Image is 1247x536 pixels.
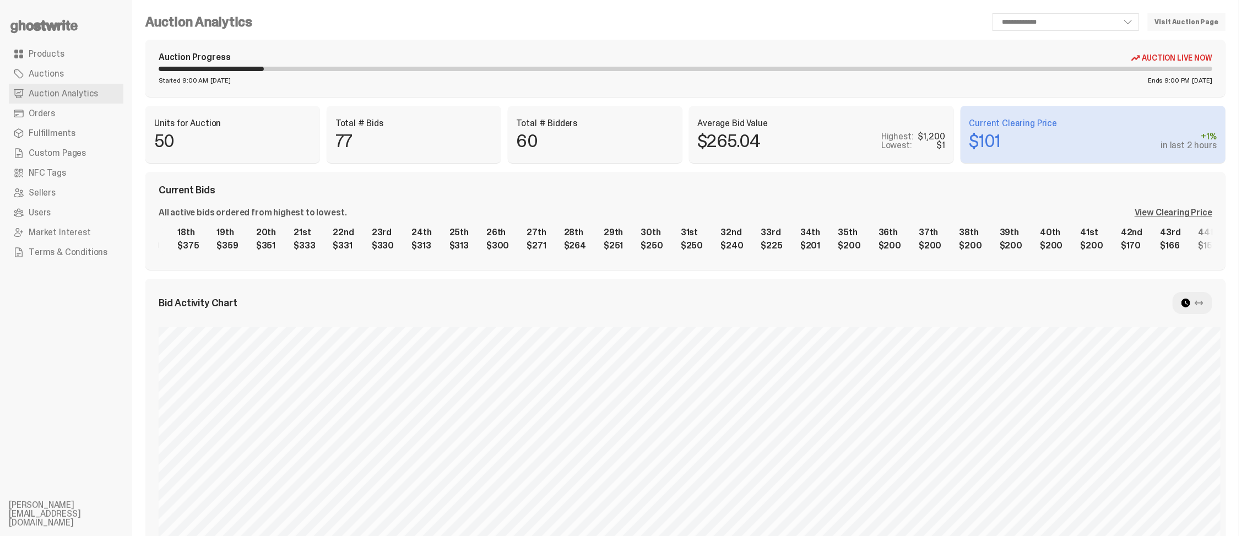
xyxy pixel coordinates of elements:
[159,208,346,217] div: All active bids ordered from highest to lowest.
[294,241,315,250] div: $333
[959,241,982,250] div: $200
[879,241,901,250] div: $200
[1161,141,1217,150] div: in last 2 hours
[604,228,623,237] div: 29th
[9,44,123,64] a: Products
[154,119,311,128] p: Units for Auction
[1192,77,1212,84] span: [DATE]
[919,241,941,250] div: $200
[256,228,276,237] div: 20th
[177,228,199,237] div: 18th
[1081,228,1103,237] div: 41st
[838,228,860,237] div: 35th
[159,185,215,195] span: Current Bids
[641,241,663,250] div: $250
[1121,241,1142,250] div: $170
[1199,241,1219,250] div: $155
[9,242,123,262] a: Terms & Conditions
[800,241,820,250] div: $201
[1160,228,1180,237] div: 43rd
[564,241,586,250] div: $264
[1161,132,1217,141] div: +1%
[335,132,352,150] p: 77
[256,241,276,250] div: $351
[411,241,431,250] div: $313
[1121,228,1142,237] div: 42nd
[29,208,51,217] span: Users
[761,241,783,250] div: $225
[969,119,1217,128] p: Current Clearing Price
[1148,77,1190,84] span: Ends 9:00 PM
[29,89,98,98] span: Auction Analytics
[486,241,509,250] div: $300
[1040,241,1062,250] div: $200
[9,143,123,163] a: Custom Pages
[29,109,55,118] span: Orders
[959,228,982,237] div: 38th
[154,132,174,150] p: 50
[527,228,546,237] div: 27th
[936,141,945,150] div: $1
[9,501,141,527] li: [PERSON_NAME][EMAIL_ADDRESS][DOMAIN_NAME]
[216,241,238,250] div: $359
[449,241,469,250] div: $313
[29,129,75,138] span: Fulfillments
[159,298,237,308] span: Bid Activity Chart
[881,141,912,150] p: Lowest:
[29,69,64,78] span: Auctions
[372,228,394,237] div: 23rd
[9,183,123,203] a: Sellers
[449,228,469,237] div: 25th
[681,228,703,237] div: 31st
[29,248,107,257] span: Terms & Conditions
[29,228,91,237] span: Market Interest
[9,84,123,104] a: Auction Analytics
[1148,13,1226,31] a: Visit Auction Page
[1040,228,1062,237] div: 40th
[335,119,492,128] p: Total # Bids
[527,241,546,250] div: $271
[879,228,901,237] div: 36th
[9,223,123,242] a: Market Interest
[800,228,820,237] div: 34th
[9,104,123,123] a: Orders
[1142,53,1212,62] span: Auction Live Now
[1000,241,1022,250] div: $200
[881,132,914,141] p: Highest:
[29,50,64,58] span: Products
[761,228,783,237] div: 33rd
[564,228,586,237] div: 28th
[1135,208,1212,217] div: View Clearing Price
[918,132,945,141] div: $1,200
[216,228,238,237] div: 19th
[9,64,123,84] a: Auctions
[969,132,1001,150] p: $101
[720,241,743,250] div: $240
[919,228,941,237] div: 37th
[1081,241,1103,250] div: $200
[698,132,761,150] p: $265.04
[1000,228,1022,237] div: 39th
[517,132,538,150] p: 60
[486,228,509,237] div: 26th
[145,15,252,29] h4: Auction Analytics
[333,228,354,237] div: 22nd
[159,53,230,62] div: Auction Progress
[838,241,860,250] div: $200
[9,123,123,143] a: Fulfillments
[720,228,743,237] div: 32nd
[517,119,674,128] p: Total # Bidders
[294,228,315,237] div: 21st
[411,228,431,237] div: 24th
[1199,228,1219,237] div: 44th
[29,149,86,158] span: Custom Pages
[29,169,66,177] span: NFC Tags
[210,77,230,84] span: [DATE]
[333,241,354,250] div: $331
[177,241,199,250] div: $375
[372,241,394,250] div: $330
[641,228,663,237] div: 30th
[1160,241,1180,250] div: $166
[604,241,623,250] div: $251
[9,203,123,223] a: Users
